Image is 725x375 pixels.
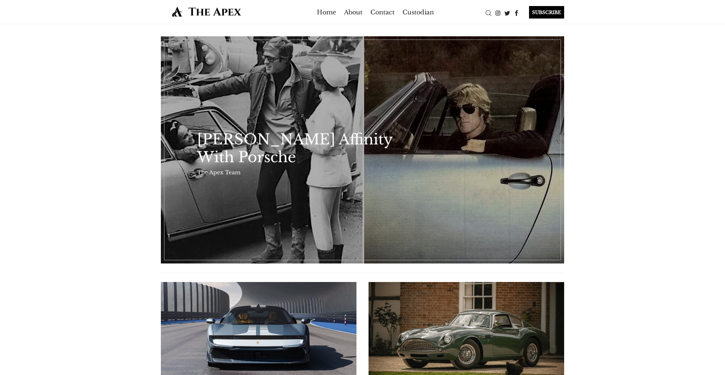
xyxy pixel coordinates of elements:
[344,6,362,18] a: About
[521,6,564,19] a: SUBSCRIBE
[512,9,521,16] a: Facebook
[197,130,399,166] a: [PERSON_NAME] Affinity With Porsche
[370,6,395,18] a: Contact
[161,6,253,17] img: The Apex by Custodian
[493,9,503,16] a: Instagram
[529,6,564,19] div: SUBSCRIBE
[197,169,241,176] a: The Apex Team
[484,9,493,16] a: Search
[161,36,564,263] a: Robert Redford's Affinity With Porsche
[317,6,336,18] a: Home
[503,9,512,16] a: Twitter
[403,6,434,18] a: Custodian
